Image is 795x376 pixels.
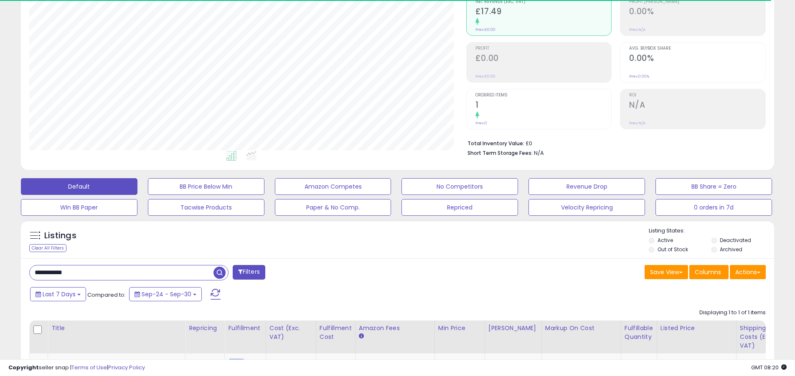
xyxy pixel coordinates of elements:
small: Prev: £0.00 [475,74,495,79]
div: Clear All Filters [29,244,66,252]
button: Save View [645,265,688,279]
button: Sep-24 - Sep-30 [129,287,202,301]
span: N/A [534,149,544,157]
b: Total Inventory Value: [467,140,524,147]
div: Fulfillment Cost [320,324,352,341]
h2: 1 [475,100,612,111]
button: Paper & No Comp. [275,199,391,216]
label: Archived [720,246,742,253]
div: Cost (Exc. VAT) [269,324,312,341]
span: Profit [475,46,612,51]
a: Terms of Use [71,363,107,371]
span: ROI [629,93,765,98]
button: Actions [730,265,766,279]
label: Active [658,237,673,244]
small: Amazon Fees. [359,333,364,340]
div: Fulfillment [228,324,262,333]
button: BB Share = Zero [655,178,772,195]
span: 2025-10-8 08:20 GMT [751,363,787,371]
button: BB Price Below Min [148,178,264,195]
div: [PERSON_NAME] [488,324,538,333]
span: Sep-24 - Sep-30 [142,290,191,298]
span: Columns [695,268,721,276]
div: Fulfillable Quantity [625,324,653,341]
div: Repricing [189,324,221,333]
button: Velocity Repricing [528,199,645,216]
span: Last 7 Days [43,290,76,298]
div: Amazon Fees [359,324,431,333]
small: Prev: £0.00 [475,27,495,32]
div: Markup on Cost [545,324,617,333]
small: Prev: 0.00% [629,74,649,79]
label: Deactivated [720,237,751,244]
th: The percentage added to the cost of goods (COGS) that forms the calculator for Min & Max prices. [541,320,621,353]
strong: Copyright [8,363,39,371]
h2: £0.00 [475,53,612,65]
h2: £17.49 [475,7,612,18]
div: Title [51,324,182,333]
button: Columns [689,265,729,279]
button: Filters [233,265,265,280]
button: WIn BB Paper [21,199,137,216]
p: Listing States: [649,227,774,235]
div: Min Price [438,324,481,333]
button: No Competitors [401,178,518,195]
label: Out of Stock [658,246,688,253]
button: Last 7 Days [30,287,86,301]
h2: 0.00% [629,53,765,65]
button: Amazon Competes [275,178,391,195]
button: 0 orders in 7d [655,199,772,216]
button: Tacwise Products [148,199,264,216]
button: Revenue Drop [528,178,645,195]
span: Ordered Items [475,93,612,98]
h2: 0.00% [629,7,765,18]
small: Prev: N/A [629,121,645,126]
div: Shipping Costs (Exc. VAT) [740,324,783,350]
b: Short Term Storage Fees: [467,149,533,156]
h2: N/A [629,100,765,111]
small: Prev: 0 [475,121,487,126]
span: Avg. Buybox Share [629,46,765,51]
div: Displaying 1 to 1 of 1 items [699,309,766,317]
div: Listed Price [660,324,733,333]
small: Prev: N/A [629,27,645,32]
div: seller snap | | [8,364,145,372]
li: £0 [467,138,759,148]
h5: Listings [44,230,76,242]
span: Compared to: [87,291,126,299]
button: Default [21,178,137,195]
button: Repriced [401,199,518,216]
a: Privacy Policy [108,363,145,371]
